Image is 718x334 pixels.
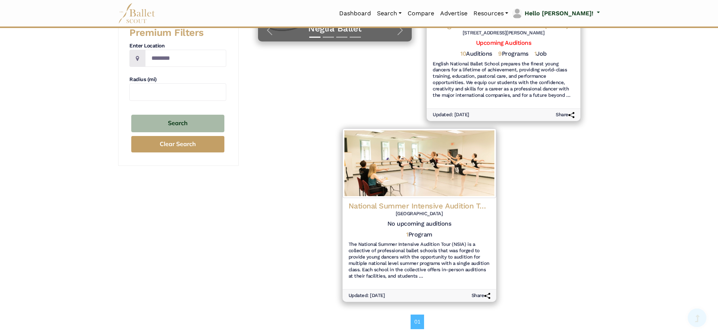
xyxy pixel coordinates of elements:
h6: English National Ballet School prepares the finest young dancers for a lifetime of achievement, p... [433,61,574,99]
h6: [STREET_ADDRESS][PERSON_NAME] [433,30,574,36]
button: Search [131,115,224,132]
p: Hello [PERSON_NAME]! [525,9,593,18]
h6: Updated: [DATE] [433,112,469,118]
h6: [GEOGRAPHIC_DATA] [349,211,490,217]
h4: Enter Location [129,42,226,50]
button: Slide 3 [336,33,347,41]
a: Compare [405,6,437,21]
a: Neglia Ballet [266,23,404,34]
a: Search [374,6,405,21]
a: Resources [470,6,511,21]
a: Dashboard [336,6,374,21]
h5: Programs [498,50,528,58]
span: 1 [534,50,537,57]
h6: Updated: [DATE] [349,293,385,299]
img: profile picture [512,8,522,19]
a: Upcoming Auditions [476,39,531,46]
span: 1 [406,231,408,238]
a: Advertise [437,6,470,21]
h6: Share [472,293,490,299]
h6: The National Summer Intensive Audition Tour (NSIA) is a collective of professional ballet schools... [349,241,490,279]
h5: Auditions [460,50,492,58]
span: 9 [498,50,502,57]
button: Slide 2 [323,33,334,41]
h6: Share [556,112,574,118]
h5: Program [406,231,432,239]
h4: Radius (mi) [129,76,226,83]
span: 10 [460,50,466,57]
h4: National Summer Intensive Audition Tour (NSIA) [349,201,490,211]
img: Logo [343,129,496,198]
button: Clear Search [131,136,224,153]
h5: Job [534,50,547,58]
h3: Premium Filters [129,27,226,39]
button: Slide 1 [309,33,320,41]
input: Location [145,50,226,67]
nav: Page navigation example [411,315,428,329]
button: Slide 4 [350,33,361,41]
h5: No upcoming auditions [349,220,490,228]
a: 01 [411,315,424,329]
a: profile picture Hello [PERSON_NAME]! [511,7,600,19]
